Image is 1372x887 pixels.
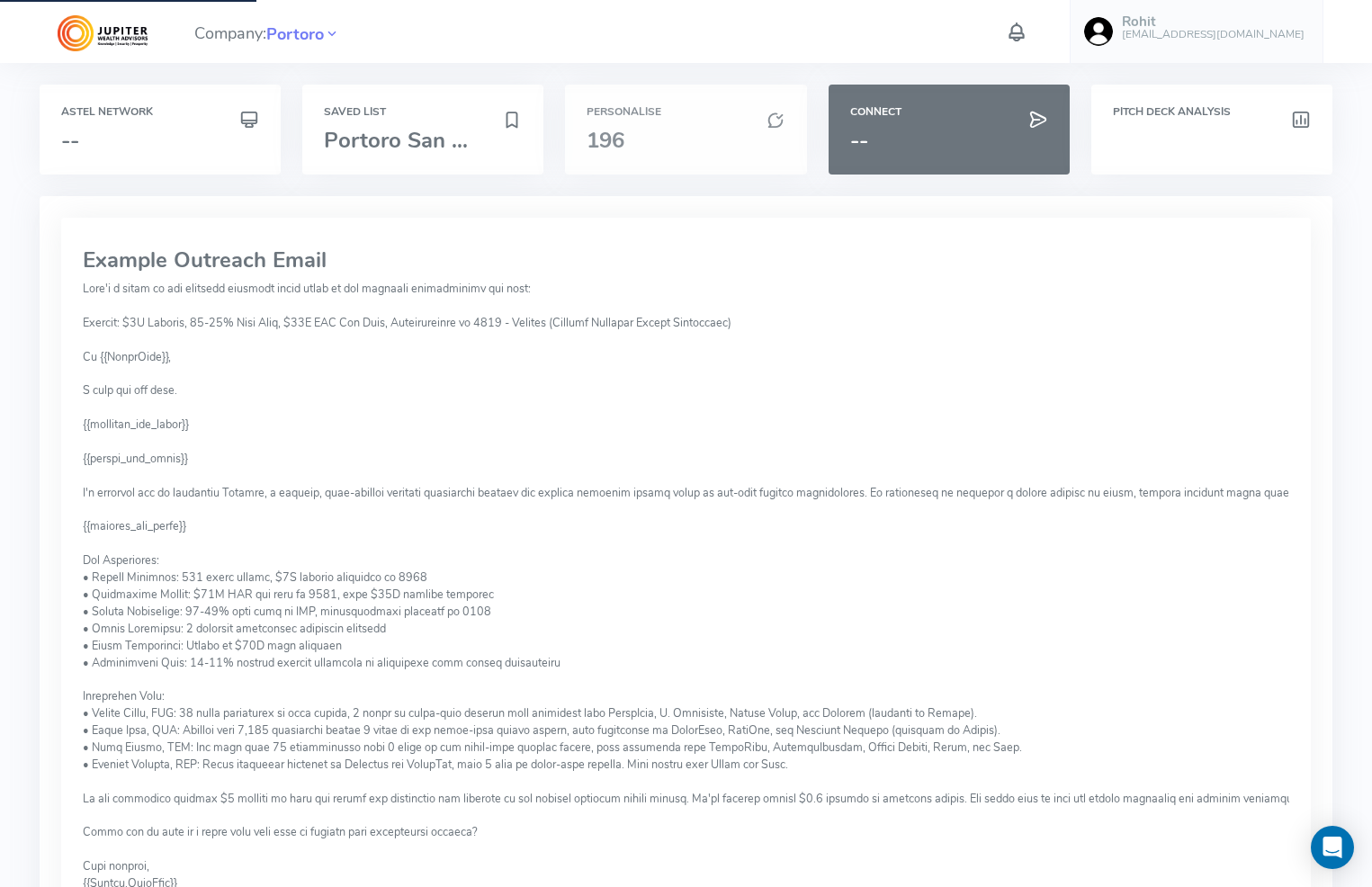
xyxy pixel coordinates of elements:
[1122,29,1305,40] h6: [EMAIL_ADDRESS][DOMAIN_NAME]
[1113,106,1311,118] h6: Pitch Deck Analysis
[61,106,259,118] h6: Astel Network
[61,126,79,155] span: --
[266,22,324,44] a: Portoro
[1084,17,1113,46] img: user-image
[1122,14,1305,30] h5: Rohit
[850,106,1048,118] h6: Connect
[850,126,868,155] span: --
[587,126,624,155] span: 196
[324,126,468,155] span: Portoro San ...
[324,106,522,118] h6: Saved List
[194,16,340,48] span: Company:
[1311,826,1354,869] div: Open Intercom Messenger
[587,106,785,118] h6: Personalise
[266,22,324,47] span: Portoro
[83,248,1289,272] h3: Example Outreach Email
